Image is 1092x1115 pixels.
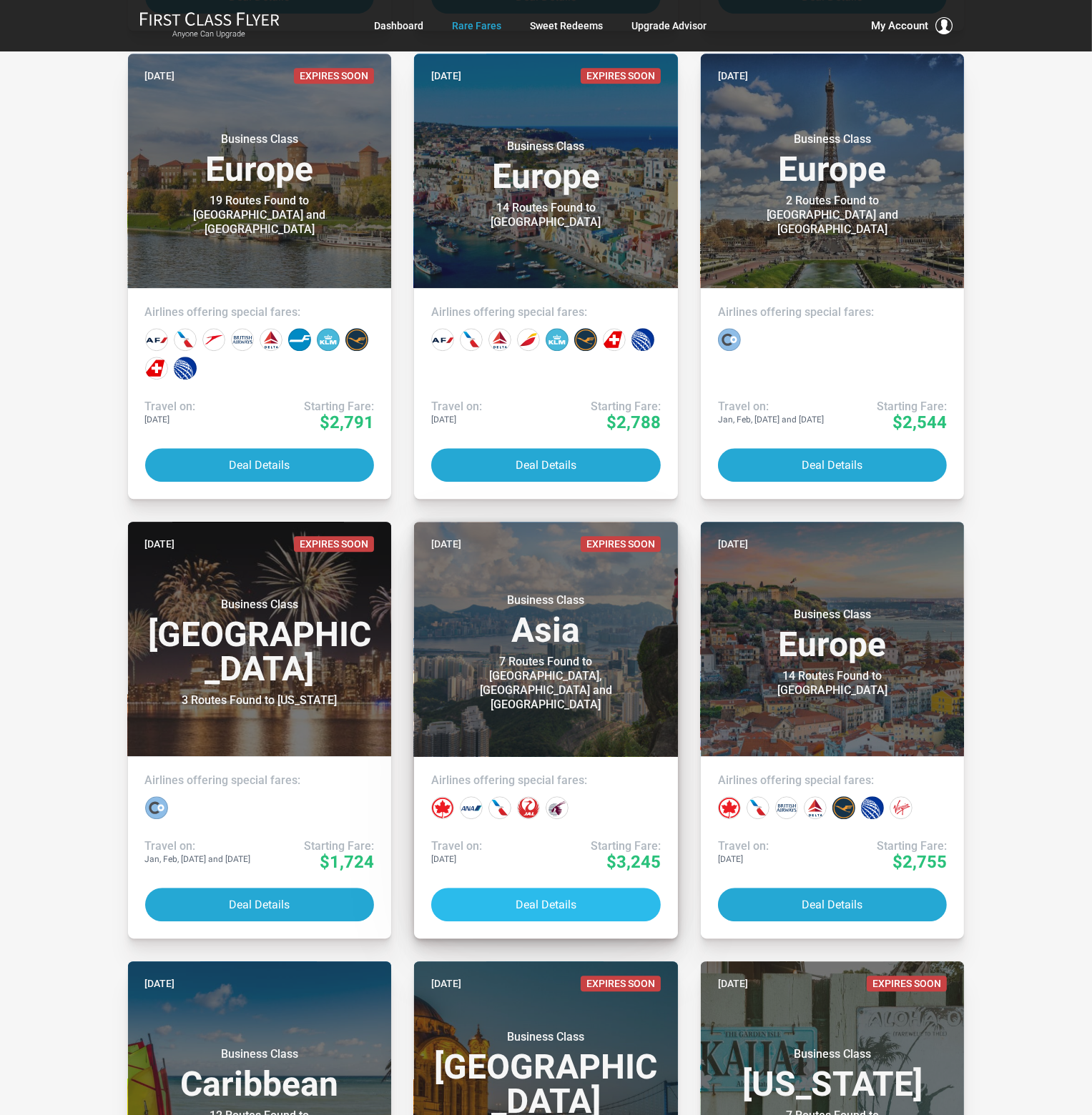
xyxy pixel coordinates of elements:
h3: Asia [431,593,661,648]
h3: Europe [718,608,948,662]
div: 3 Routes Found to [US_STATE] [170,693,349,708]
a: [DATE]Expires SoonBusiness ClassEurope14 Routes Found to [GEOGRAPHIC_DATA]Airlines offering speci... [414,54,678,499]
a: Upgrade Advisor [632,13,707,39]
h3: Europe [145,132,375,187]
small: Business Class [743,132,922,147]
h4: Airlines offering special fares: [145,773,375,788]
button: Deal Details [718,448,948,482]
a: First Class FlyerAnyone Can Upgrade [139,11,280,40]
h4: Airlines offering special fares: [431,305,661,319]
div: United [861,796,884,819]
div: Delta Airlines [804,796,827,819]
time: [DATE] [431,68,461,84]
button: Deal Details [431,888,661,921]
div: La Compagnie [718,328,741,351]
div: 19 Routes Found to [GEOGRAPHIC_DATA] and [GEOGRAPHIC_DATA] [170,194,349,237]
div: Lufthansa [832,796,855,819]
div: La Compagnie [145,796,168,819]
div: KLM [546,328,569,351]
a: [DATE]Expires SoonBusiness ClassAsia7 Routes Found to [GEOGRAPHIC_DATA], [GEOGRAPHIC_DATA] and [G... [414,522,678,938]
span: Expires Soon [294,536,374,552]
button: Deal Details [145,888,375,921]
a: [DATE]Business ClassEurope2 Routes Found to [GEOGRAPHIC_DATA] and [GEOGRAPHIC_DATA]Airlines offer... [701,54,965,499]
div: Swiss [603,328,626,351]
div: British Airways [775,796,798,819]
div: KLM [317,328,340,351]
time: [DATE] [718,976,748,991]
button: Deal Details [145,448,375,482]
span: Expires Soon [294,68,374,84]
h4: Airlines offering special fares: [145,305,375,319]
span: Expires Soon [581,536,661,552]
small: Business Class [456,139,635,154]
a: [DATE]Expires SoonBusiness Class[GEOGRAPHIC_DATA]3 Routes Found to [US_STATE]Airlines offering sp... [128,522,392,938]
small: Business Class [743,608,922,622]
small: Business Class [170,132,349,147]
small: Business Class [170,1047,349,1061]
small: Business Class [456,1030,635,1044]
span: Expires Soon [867,976,947,991]
div: 14 Routes Found to [GEOGRAPHIC_DATA] [456,201,635,229]
div: Virgin Atlantic [890,796,913,819]
div: Delta Airlines [488,328,511,351]
div: 7 Routes Found to [GEOGRAPHIC_DATA], [GEOGRAPHIC_DATA] and [GEOGRAPHIC_DATA] [456,655,635,712]
h3: Europe [431,139,661,194]
div: Delta Airlines [260,328,282,351]
a: Sweet Redeems [531,13,604,39]
h3: Europe [718,132,948,187]
a: Dashboard [375,13,424,39]
div: American Airlines [747,796,769,819]
a: [DATE]Business ClassEurope14 Routes Found to [GEOGRAPHIC_DATA]Airlines offering special fares:Tra... [701,522,965,938]
h3: Caribbean [145,1047,375,1101]
span: Expires Soon [581,68,661,84]
div: Swiss [145,357,168,380]
h4: Airlines offering special fares: [718,773,948,788]
div: United [631,328,654,351]
button: Deal Details [718,888,948,921]
span: Expires Soon [581,976,661,991]
time: [DATE] [431,976,461,991]
small: Anyone Can Upgrade [139,29,280,39]
div: Iberia [517,328,540,351]
div: American Airlines [174,328,197,351]
time: [DATE] [145,976,175,991]
time: [DATE] [718,536,748,552]
div: 2 Routes Found to [GEOGRAPHIC_DATA] and [GEOGRAPHIC_DATA] [743,194,922,237]
div: Lufthansa [345,328,368,351]
div: United [174,357,197,380]
img: First Class Flyer [139,11,280,26]
div: Air Canada [431,796,454,819]
h3: [GEOGRAPHIC_DATA] [145,598,375,686]
time: [DATE] [145,536,175,552]
div: All Nippon Airways [460,796,483,819]
div: Lufthansa [574,328,597,351]
div: Air France [431,328,454,351]
div: American Airlines [460,328,483,351]
span: My Account [872,17,929,34]
div: Air France [145,328,168,351]
div: 14 Routes Found to [GEOGRAPHIC_DATA] [743,669,922,698]
h4: Airlines offering special fares: [431,773,661,788]
small: Business Class [170,598,349,612]
div: Finnair [288,328,311,351]
time: [DATE] [718,68,748,84]
h4: Airlines offering special fares: [718,305,948,319]
time: [DATE] [145,68,175,84]
small: Business Class [743,1047,922,1061]
div: Qatar [546,796,569,819]
a: Rare Fares [453,13,502,39]
button: My Account [872,17,953,34]
div: American Airlines [488,796,511,819]
a: [DATE]Expires SoonBusiness ClassEurope19 Routes Found to [GEOGRAPHIC_DATA] and [GEOGRAPHIC_DATA]A... [128,54,392,499]
div: Japan Airlines [517,796,540,819]
div: Air Canada [718,796,741,819]
small: Business Class [456,593,635,608]
div: Austrian Airlines‎ [202,328,225,351]
h3: [US_STATE] [718,1047,948,1101]
time: [DATE] [431,536,461,552]
button: Deal Details [431,448,661,482]
div: British Airways [231,328,254,351]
